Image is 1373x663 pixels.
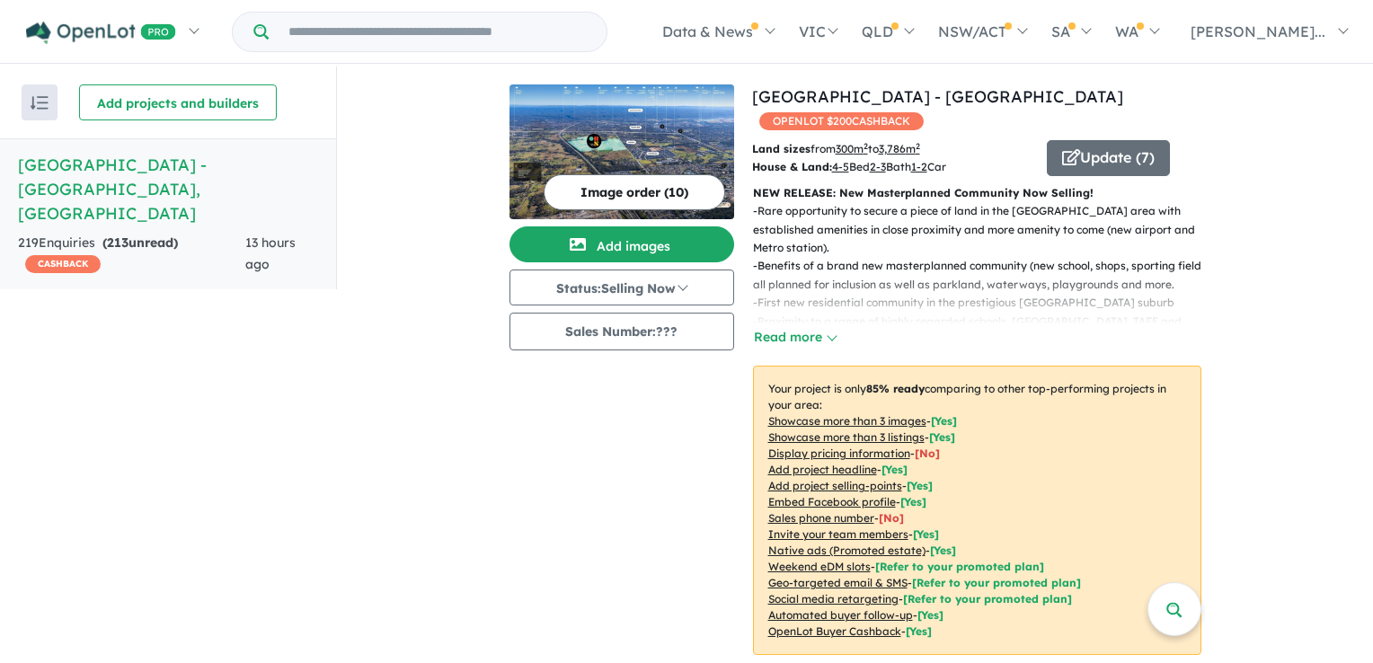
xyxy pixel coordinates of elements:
[245,234,296,272] span: 13 hours ago
[879,511,904,525] span: [ No ]
[79,84,277,120] button: Add projects and builders
[509,270,734,305] button: Status:Selling Now
[753,184,1201,202] p: NEW RELEASE: New Masterplanned Community Now Selling!
[768,511,874,525] u: Sales phone number
[18,233,245,276] div: 219 Enquir ies
[768,560,871,573] u: Weekend eDM slots
[768,446,910,460] u: Display pricing information
[768,495,896,508] u: Embed Facebook profile
[903,592,1072,606] span: [Refer to your promoted plan]
[25,255,101,273] span: CASHBACK
[917,608,943,622] span: [Yes]
[915,446,940,460] span: [ No ]
[753,257,1216,294] p: - Benefits of a brand new masterplanned community (new school, shops, sporting fields all planned...
[768,430,925,444] u: Showcase more than 3 listings
[107,234,128,251] span: 213
[768,576,908,589] u: Geo-targeted email & SMS
[752,142,811,155] b: Land sizes
[1191,22,1325,40] span: [PERSON_NAME]...
[832,160,849,173] u: 4-5
[911,160,927,173] u: 1-2
[509,226,734,262] button: Add images
[752,158,1033,176] p: Bed Bath Car
[866,382,925,395] b: 85 % ready
[912,576,1081,589] span: [Refer to your promoted plan]
[753,313,1216,349] p: - Proximity to a range of highly regarded schools, [GEOGRAPHIC_DATA], TAFE and hospitals.
[768,479,902,492] u: Add project selling-points
[509,84,734,219] img: Orchard Hills North Estate - Orchard Hills
[879,142,920,155] u: 3,786 m
[753,366,1201,655] p: Your project is only comparing to other top-performing projects in your area: - - - - - - - - - -...
[906,624,932,638] span: [Yes]
[768,463,877,476] u: Add project headline
[753,294,1216,312] p: - First new residential community in the prestigious [GEOGRAPHIC_DATA] suburb
[102,234,178,251] strong: ( unread)
[759,112,924,130] span: OPENLOT $ 200 CASHBACK
[916,141,920,151] sup: 2
[881,463,908,476] span: [ Yes ]
[31,96,49,110] img: sort.svg
[26,22,176,44] img: Openlot PRO Logo White
[18,153,318,225] h5: [GEOGRAPHIC_DATA] - [GEOGRAPHIC_DATA] , [GEOGRAPHIC_DATA]
[768,414,926,428] u: Showcase more than 3 images
[768,624,901,638] u: OpenLot Buyer Cashback
[931,414,957,428] span: [ Yes ]
[752,140,1033,158] p: from
[272,13,603,51] input: Try estate name, suburb, builder or developer
[752,160,832,173] b: House & Land:
[913,527,939,541] span: [ Yes ]
[768,608,913,622] u: Automated buyer follow-up
[836,142,868,155] u: 300 m
[753,327,837,348] button: Read more
[768,544,926,557] u: Native ads (Promoted estate)
[768,592,899,606] u: Social media retargeting
[868,142,920,155] span: to
[864,141,868,151] sup: 2
[768,527,908,541] u: Invite your team members
[870,160,886,173] u: 2-3
[752,86,1123,107] a: [GEOGRAPHIC_DATA] - [GEOGRAPHIC_DATA]
[544,174,725,210] button: Image order (10)
[900,495,926,508] span: [ Yes ]
[509,313,734,350] button: Sales Number:???
[929,430,955,444] span: [ Yes ]
[907,479,933,492] span: [ Yes ]
[930,544,956,557] span: [Yes]
[1047,140,1170,176] button: Update (7)
[875,560,1044,573] span: [Refer to your promoted plan]
[753,202,1216,257] p: - Rare opportunity to secure a piece of land in the [GEOGRAPHIC_DATA] area with established ameni...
